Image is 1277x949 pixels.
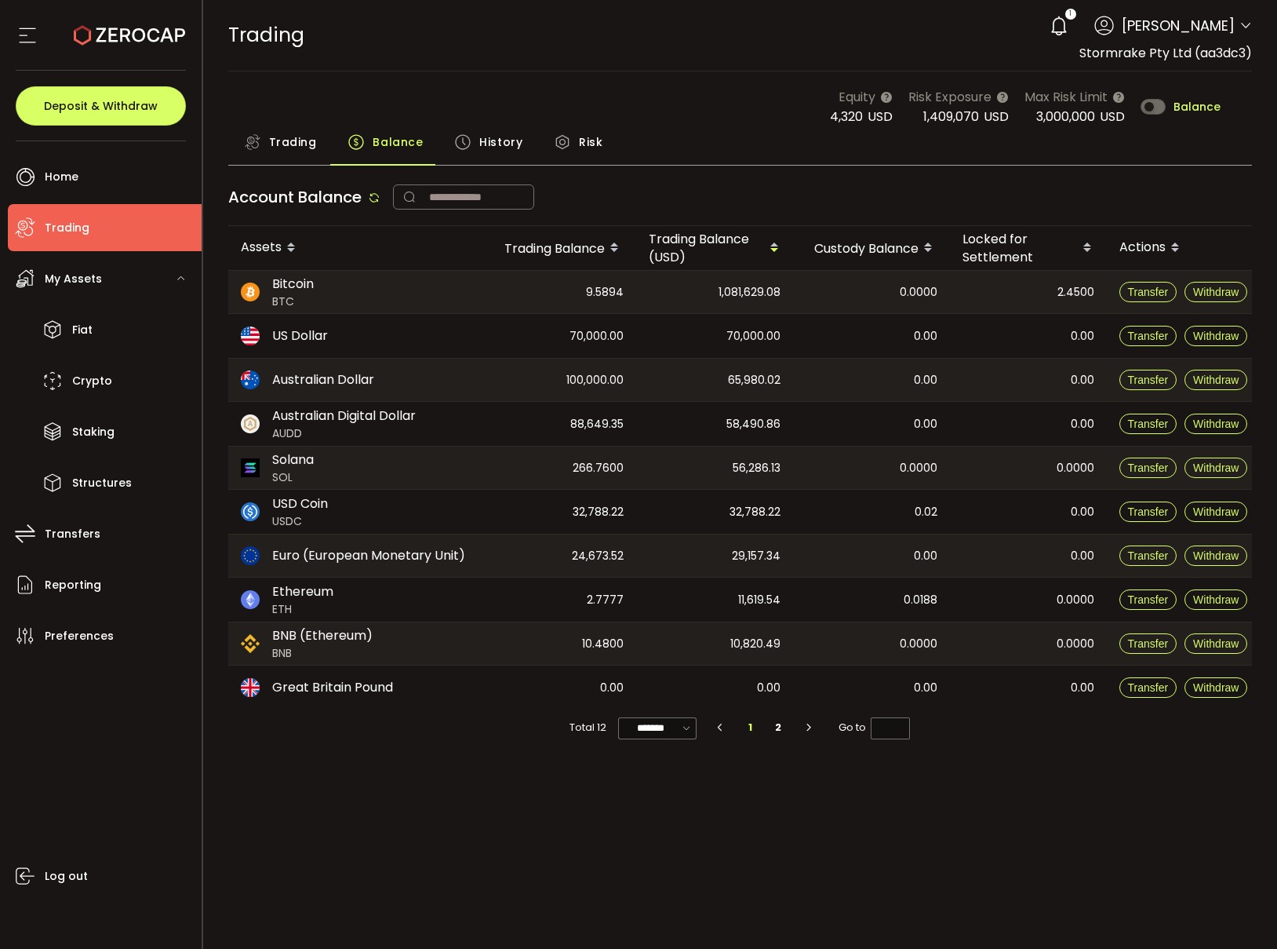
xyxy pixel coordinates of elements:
[914,371,937,389] span: 0.00
[1193,593,1239,606] span: Withdraw
[1128,286,1169,298] span: Transfer
[45,217,89,239] span: Trading
[1119,414,1177,434] button: Transfer
[1119,370,1177,390] button: Transfer
[1119,677,1177,698] button: Transfer
[839,87,875,107] span: Equity
[1193,549,1239,562] span: Withdraw
[1079,44,1252,62] span: Stormrake Pty Ltd (aa3dc3)
[241,546,260,565] img: eur_portfolio.svg
[241,327,260,345] img: usd_portfolio.svg
[914,547,937,565] span: 0.00
[1119,282,1177,302] button: Transfer
[1184,370,1247,390] button: Withdraw
[569,717,606,739] span: Total 12
[272,370,374,389] span: Australian Dollar
[908,87,991,107] span: Risk Exposure
[272,294,314,310] span: BTC
[1128,506,1169,518] span: Transfer
[582,635,624,653] span: 10.4800
[1071,327,1094,345] span: 0.00
[900,459,937,477] span: 0.0000
[72,472,132,495] span: Structures
[1193,506,1239,518] span: Withdraw
[228,186,362,208] span: Account Balance
[726,327,780,345] span: 70,000.00
[1184,546,1247,566] button: Withdraw
[228,235,479,261] div: Assets
[904,591,937,609] span: 0.0188
[1184,414,1247,434] button: Withdraw
[45,268,102,290] span: My Assets
[1071,503,1094,521] span: 0.00
[241,590,260,609] img: eth_portfolio.svg
[728,371,780,389] span: 65,980.02
[950,230,1107,266] div: Locked for Settlement
[45,865,88,888] span: Log out
[1193,418,1239,430] span: Withdraw
[636,230,793,266] div: Trading Balance (USD)
[1119,633,1177,654] button: Transfer
[914,415,937,433] span: 0.00
[1057,459,1094,477] span: 0.0000
[914,327,937,345] span: 0.00
[1069,9,1071,20] span: 1
[1128,681,1169,694] span: Transfer
[1057,591,1094,609] span: 0.0000
[1057,635,1094,653] span: 0.0000
[373,126,423,158] span: Balance
[272,495,328,513] span: USD Coin
[272,626,373,645] span: BNB (Ethereum)
[1119,326,1177,346] button: Transfer
[900,635,937,653] span: 0.0000
[1057,283,1094,301] span: 2.4500
[1193,637,1239,650] span: Withdraw
[719,283,780,301] span: 1,081,629.08
[272,513,328,530] span: USDC
[269,126,317,158] span: Trading
[1128,549,1169,562] span: Transfer
[1071,371,1094,389] span: 0.00
[579,126,602,158] span: Risk
[764,717,792,739] li: 2
[272,469,314,486] span: SOL
[868,108,893,126] span: USD
[228,21,304,49] span: Trading
[272,546,465,565] span: Euro (European Monetary Unit)
[272,678,393,697] span: Great Britain Pound
[1193,374,1239,386] span: Withdraw
[241,458,260,477] img: sol_portfolio.png
[1071,415,1094,433] span: 0.00
[587,591,624,609] span: 2.7777
[241,283,260,301] img: btc_portfolio.svg
[1184,326,1247,346] button: Withdraw
[900,283,937,301] span: 0.0000
[1128,593,1169,606] span: Transfer
[1184,458,1247,478] button: Withdraw
[1193,462,1239,474] span: Withdraw
[923,108,979,126] span: 1,409,070
[45,523,100,546] span: Transfers
[566,371,624,389] span: 100,000.00
[726,415,780,433] span: 58,490.86
[573,459,624,477] span: 266.7600
[72,421,115,443] span: Staking
[570,415,624,433] span: 88,649.35
[1100,108,1125,126] span: USD
[914,679,937,697] span: 0.00
[1184,502,1247,522] button: Withdraw
[732,547,780,565] span: 29,157.34
[1199,874,1277,949] iframe: Chat Widget
[1071,679,1094,697] span: 0.00
[1173,101,1221,112] span: Balance
[1184,633,1247,654] button: Withdraw
[733,459,780,477] span: 56,286.13
[272,275,314,294] span: Bitcoin
[915,503,937,521] span: 0.02
[1193,681,1239,694] span: Withdraw
[839,717,910,739] span: Go to
[272,601,333,618] span: ETH
[45,166,78,188] span: Home
[1107,235,1272,261] div: Actions
[1119,546,1177,566] button: Transfer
